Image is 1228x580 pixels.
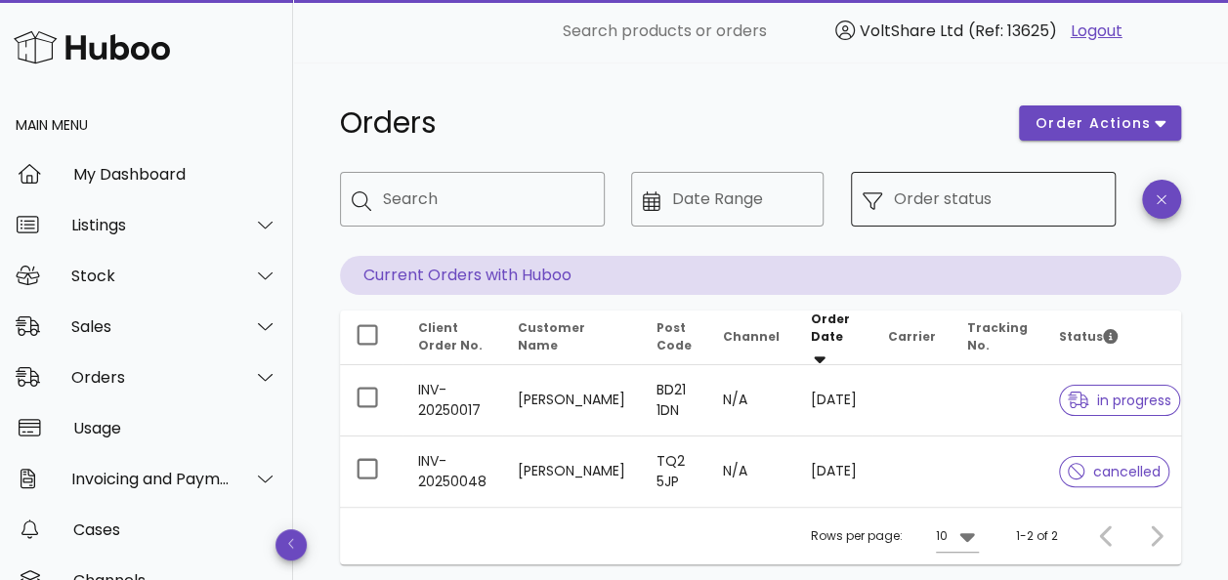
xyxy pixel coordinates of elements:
[872,311,952,365] th: Carrier
[795,311,872,365] th: Order Date: Sorted descending. Activate to remove sorting.
[811,508,979,564] div: Rows per page:
[518,319,585,353] span: Customer Name
[1059,328,1118,345] span: Status
[71,470,231,488] div: Invoicing and Payments
[811,311,850,345] span: Order Date
[402,311,502,365] th: Client Order No.
[1071,20,1122,43] a: Logout
[1019,105,1181,141] button: order actions
[502,436,641,507] td: [PERSON_NAME]
[1068,465,1161,478] span: cancelled
[340,105,995,141] h1: Orders
[71,368,231,387] div: Orders
[641,311,707,365] th: Post Code
[1035,113,1152,134] span: order actions
[860,20,963,42] span: VoltShare Ltd
[402,365,502,436] td: INV-20250017
[1016,527,1058,545] div: 1-2 of 2
[71,317,231,336] div: Sales
[71,267,231,285] div: Stock
[14,26,170,68] img: Huboo Logo
[73,419,277,437] div: Usage
[795,365,872,436] td: [DATE]
[502,311,641,365] th: Customer Name
[340,256,1181,295] p: Current Orders with Huboo
[1068,394,1171,407] span: in progress
[968,20,1057,42] span: (Ref: 13625)
[73,520,277,539] div: Cases
[73,165,277,184] div: My Dashboard
[707,311,795,365] th: Channel
[723,328,780,345] span: Channel
[71,216,231,234] div: Listings
[936,520,979,552] div: 10Rows per page:
[707,436,795,507] td: N/A
[795,436,872,507] td: [DATE]
[936,527,948,545] div: 10
[656,319,692,353] span: Post Code
[952,311,1043,365] th: Tracking No.
[641,436,707,507] td: TQ2 5JP
[967,319,1028,353] span: Tracking No.
[502,365,641,436] td: [PERSON_NAME]
[1043,311,1196,365] th: Status
[641,365,707,436] td: BD21 1DN
[888,328,936,345] span: Carrier
[402,436,502,507] td: INV-20250048
[418,319,483,353] span: Client Order No.
[707,365,795,436] td: N/A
